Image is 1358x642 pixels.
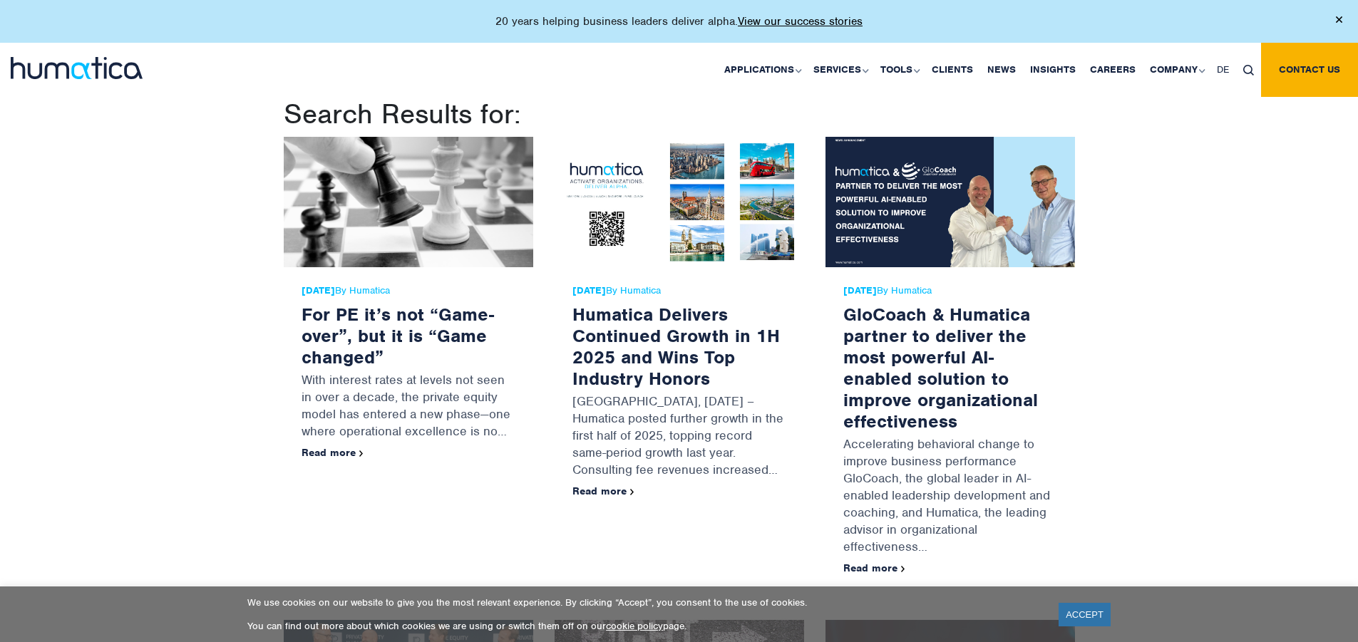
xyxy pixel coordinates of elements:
img: arrowicon [901,566,905,572]
a: Clients [925,43,980,97]
img: Humatica Delivers Continued Growth in 1H 2025 and Wins Top Industry Honors [555,137,804,267]
a: News [980,43,1023,97]
p: [GEOGRAPHIC_DATA], [DATE] – Humatica posted further growth in the first half of 2025, topping rec... [572,389,786,485]
span: By Humatica [302,285,515,296]
a: Humatica Delivers Continued Growth in 1H 2025 and Wins Top Industry Honors [572,303,780,390]
span: By Humatica [572,285,786,296]
a: DE [1210,43,1236,97]
a: Applications [717,43,806,97]
p: Accelerating behavioral change to improve business performance GloCoach, the global leader in AI-... [843,432,1057,562]
a: Contact us [1261,43,1358,97]
a: Tools [873,43,925,97]
a: ACCEPT [1059,603,1111,626]
a: Read more [302,446,364,459]
a: Read more [572,485,634,497]
a: Insights [1023,43,1083,97]
img: GloCoach & Humatica partner to deliver the most powerful AI-enabled solution to improve organizat... [825,137,1075,267]
a: Company [1143,43,1210,97]
a: GloCoach & Humatica partner to deliver the most powerful AI-enabled solution to improve organizat... [843,303,1038,433]
span: By Humatica [843,285,1057,296]
strong: [DATE] [302,284,335,296]
strong: [DATE] [572,284,606,296]
a: cookie policy [606,620,663,632]
p: We use cookies on our website to give you the most relevant experience. By clicking “Accept”, you... [247,596,1041,609]
a: For PE it’s not “Game-over”, but it is “Game changed” [302,303,494,368]
a: Services [806,43,873,97]
img: search_icon [1243,65,1254,76]
h1: Search Results for: [284,97,1075,131]
strong: [DATE] [843,284,877,296]
img: arrowicon [359,450,364,457]
p: 20 years helping business leaders deliver alpha. [495,14,863,29]
a: Careers [1083,43,1143,97]
p: With interest rates at levels not seen in over a decade, the private equity model has entered a n... [302,368,515,447]
img: arrowicon [630,489,634,495]
a: View our success stories [738,14,863,29]
p: You can find out more about which cookies we are using or switch them off on our page. [247,620,1041,632]
img: For PE it’s not “Game-over”, but it is “Game changed” [284,137,533,267]
a: Read more [843,561,905,574]
span: DE [1217,63,1229,76]
img: logo [11,57,143,79]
